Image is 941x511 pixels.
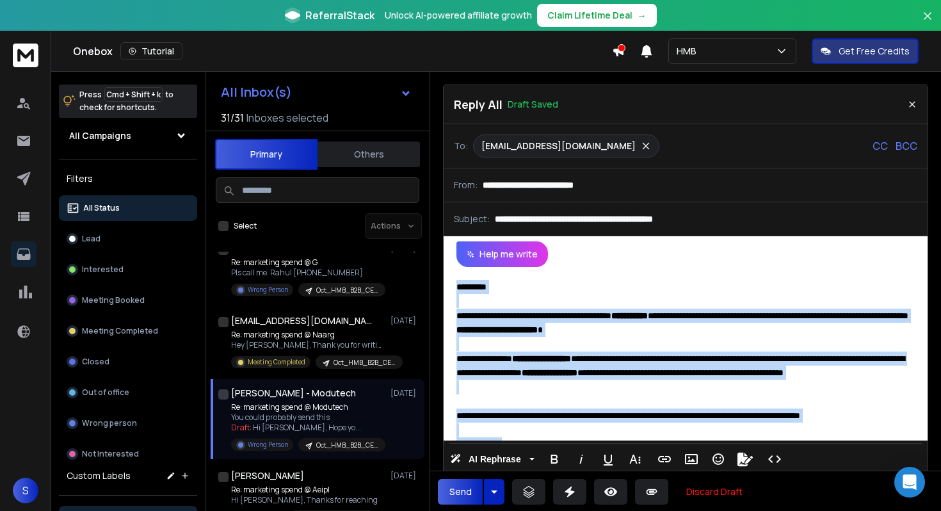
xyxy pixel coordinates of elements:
p: Wrong Person [248,440,288,450]
h1: [PERSON_NAME] - Modutech [231,387,356,400]
button: Insert Link (⌘K) [652,446,677,472]
p: Interested [82,264,124,275]
h3: Filters [59,170,197,188]
button: Emoticons [706,446,730,472]
button: Out of office [59,380,197,405]
p: Wrong person [82,418,137,428]
h1: All Campaigns [69,129,131,142]
p: Oct_HMB_B2B_CEO_India_11-100 [316,286,378,295]
span: AI Rephrase [466,454,524,465]
h1: [EMAIL_ADDRESS][DOMAIN_NAME] [231,314,372,327]
p: Hey [PERSON_NAME], Thank you for writing [231,340,385,350]
p: Closed [82,357,109,367]
p: Wrong Person [248,285,288,295]
button: Signature [733,446,757,472]
button: Claim Lifetime Deal→ [537,4,657,27]
button: Wrong person [59,410,197,436]
p: Re: marketing spend @ Naarg [231,330,385,340]
button: Underline (⌘U) [596,446,620,472]
p: Lead [82,234,101,244]
button: Closed [59,349,197,375]
p: [DATE] [390,316,419,326]
button: Close banner [919,8,936,38]
button: Get Free Credits [812,38,919,64]
button: All Campaigns [59,123,197,149]
p: You could probably send this [231,412,385,423]
button: S [13,478,38,503]
button: Lead [59,226,197,252]
span: ReferralStack [305,8,374,23]
button: Code View [762,446,787,472]
p: Press to check for shortcuts. [79,88,173,114]
p: From: [454,179,478,191]
h3: Inboxes selected [246,110,328,126]
button: Help me write [456,241,548,267]
p: Out of office [82,387,129,398]
p: Re: marketing spend @ G [231,257,385,268]
p: All Status [83,203,120,213]
div: Open Intercom Messenger [894,467,925,498]
p: Reply All [454,95,503,113]
button: Tutorial [120,42,182,60]
button: Not Interested [59,441,197,467]
button: Discard Draft [676,479,753,505]
p: [EMAIL_ADDRESS][DOMAIN_NAME] [481,140,636,152]
p: Re: marketing spend @ Modutech [231,402,385,412]
button: Meeting Completed [59,318,197,344]
button: Italic (⌘I) [569,446,593,472]
button: AI Rephrase [447,446,537,472]
p: [DATE] [390,471,419,481]
p: Meeting Completed [82,326,158,336]
button: Insert Image (⌘P) [679,446,704,472]
span: Draft: [231,422,252,433]
p: Oct_HMB_B2B_CEO_India_11-100 [316,441,378,450]
p: BCC [896,138,917,154]
button: Primary [215,139,318,170]
button: Interested [59,257,197,282]
p: [DATE] [390,388,419,398]
label: Select [234,221,257,231]
span: → [638,9,647,22]
p: Meeting Completed [248,357,305,367]
p: Not Interested [82,449,139,459]
h1: All Inbox(s) [221,86,292,99]
p: Unlock AI-powered affiliate growth [385,9,532,22]
p: Pls call me. Rahul [PHONE_NUMBER] [231,268,385,278]
button: Meeting Booked [59,288,197,313]
h3: Custom Labels [67,469,131,482]
span: Cmd + Shift + k [104,87,163,102]
p: Re: marketing spend @ Aeipl [231,485,378,495]
p: Subject: [454,213,490,225]
span: 31 / 31 [221,110,244,126]
button: More Text [623,446,647,472]
p: Draft Saved [508,98,558,111]
p: To: [454,140,468,152]
p: Meeting Booked [82,295,145,305]
p: Oct_HMB_B2B_CEO_India_11-100 [334,358,395,368]
p: Get Free Credits [839,45,910,58]
span: Hi [PERSON_NAME], Hope yo ... [253,422,361,433]
button: Others [318,140,420,168]
button: All Status [59,195,197,221]
button: Send [438,479,483,505]
p: Hi [PERSON_NAME], Thanks for reaching [231,495,378,505]
p: HMB [677,45,702,58]
div: Onebox [73,42,612,60]
p: CC [873,138,888,154]
button: All Inbox(s) [211,79,422,105]
button: Bold (⌘B) [542,446,567,472]
h1: [PERSON_NAME] [231,469,304,482]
